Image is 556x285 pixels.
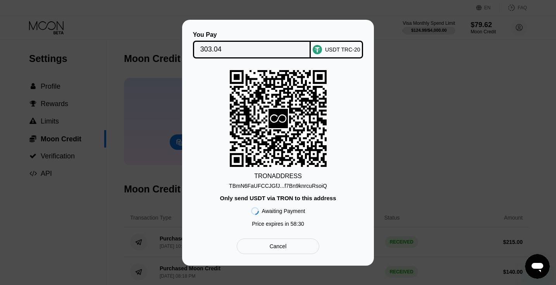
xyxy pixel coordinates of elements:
[194,31,362,58] div: You PayUSDT TRC-20
[252,221,304,227] div: Price expires in
[525,254,550,279] iframe: Button to launch messaging window
[229,183,327,189] div: TBmN6FaUFCCJGfJ...f7Bn9knrcuRsoiQ
[270,243,287,250] div: Cancel
[291,221,304,227] span: 58 : 30
[325,46,360,53] div: USDT TRC-20
[193,31,311,38] div: You Pay
[229,180,327,189] div: TBmN6FaUFCCJGfJ...f7Bn9knrcuRsoiQ
[220,195,336,201] div: Only send USDT via TRON to this address
[237,239,319,254] div: Cancel
[262,208,305,214] div: Awaiting Payment
[254,173,302,180] div: TRON ADDRESS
